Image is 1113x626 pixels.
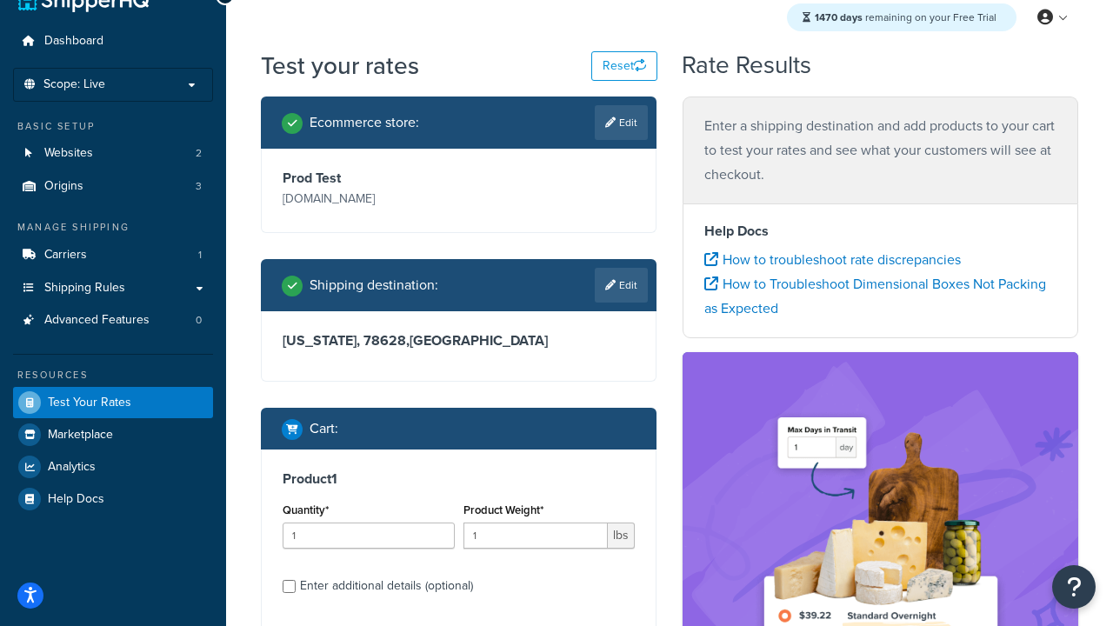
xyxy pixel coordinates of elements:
[283,470,635,488] h3: Product 1
[13,451,213,483] a: Analytics
[198,248,202,263] span: 1
[283,187,455,211] p: [DOMAIN_NAME]
[13,304,213,336] li: Advanced Features
[283,170,455,187] h3: Prod Test
[44,313,150,328] span: Advanced Features
[815,10,863,25] strong: 1470 days
[300,574,473,598] div: Enter additional details (optional)
[48,492,104,507] span: Help Docs
[43,77,105,92] span: Scope: Live
[13,119,213,134] div: Basic Setup
[704,274,1046,318] a: How to Troubleshoot Dimensional Boxes Not Packing as Expected
[682,52,811,79] h2: Rate Results
[44,34,103,49] span: Dashboard
[261,49,419,83] h1: Test your rates
[283,503,329,516] label: Quantity*
[463,503,543,516] label: Product Weight*
[44,248,87,263] span: Carriers
[13,368,213,383] div: Resources
[608,523,635,549] span: lbs
[1052,565,1096,609] button: Open Resource Center
[13,239,213,271] li: Carriers
[704,114,1056,187] p: Enter a shipping destination and add products to your cart to test your rates and see what your c...
[44,146,93,161] span: Websites
[283,580,296,593] input: Enter additional details (optional)
[283,523,455,549] input: 0
[591,51,657,81] button: Reset
[13,25,213,57] a: Dashboard
[310,115,419,130] h2: Ecommerce store :
[196,313,202,328] span: 0
[310,421,338,436] h2: Cart :
[13,483,213,515] a: Help Docs
[13,304,213,336] a: Advanced Features0
[13,170,213,203] li: Origins
[48,460,96,475] span: Analytics
[283,332,635,350] h3: [US_STATE], 78628 , [GEOGRAPHIC_DATA]
[13,239,213,271] a: Carriers1
[44,179,83,194] span: Origins
[44,281,125,296] span: Shipping Rules
[704,221,1056,242] h4: Help Docs
[13,220,213,235] div: Manage Shipping
[310,277,438,293] h2: Shipping destination :
[595,105,648,140] a: Edit
[13,387,213,418] a: Test Your Rates
[13,170,213,203] a: Origins3
[196,146,202,161] span: 2
[13,137,213,170] li: Websites
[48,428,113,443] span: Marketplace
[463,523,609,549] input: 0.00
[13,419,213,450] a: Marketplace
[13,137,213,170] a: Websites2
[48,396,131,410] span: Test Your Rates
[704,250,961,270] a: How to troubleshoot rate discrepancies
[196,179,202,194] span: 3
[815,10,996,25] span: remaining on your Free Trial
[13,272,213,304] a: Shipping Rules
[595,268,648,303] a: Edit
